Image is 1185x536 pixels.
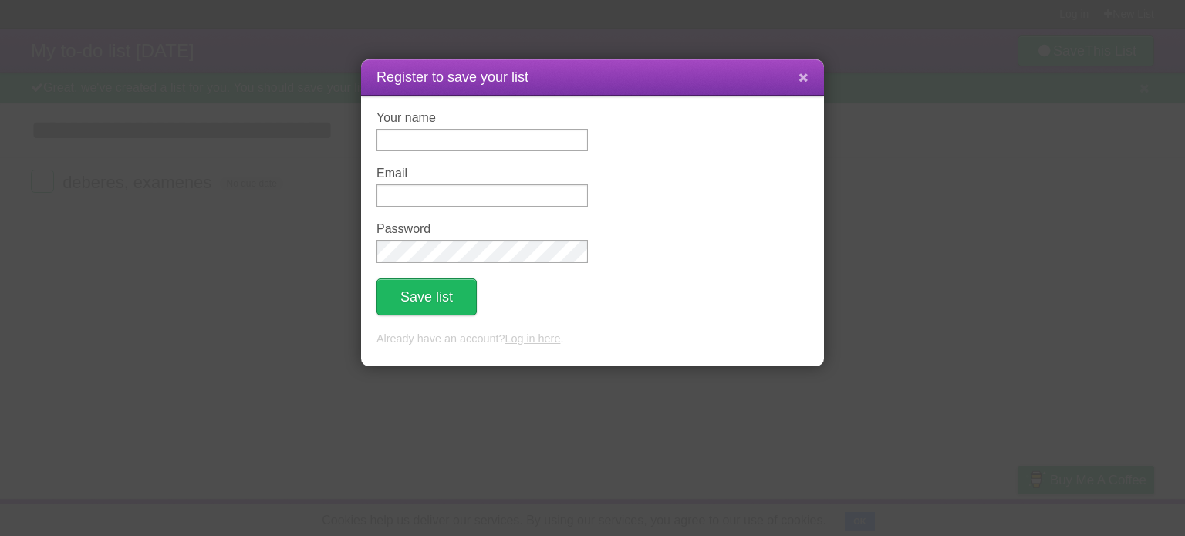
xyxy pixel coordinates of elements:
h1: Register to save your list [376,67,809,88]
a: Log in here [505,332,560,345]
p: Already have an account? . [376,331,809,348]
button: Save list [376,278,477,315]
label: Password [376,222,588,236]
label: Your name [376,111,588,125]
label: Email [376,167,588,180]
